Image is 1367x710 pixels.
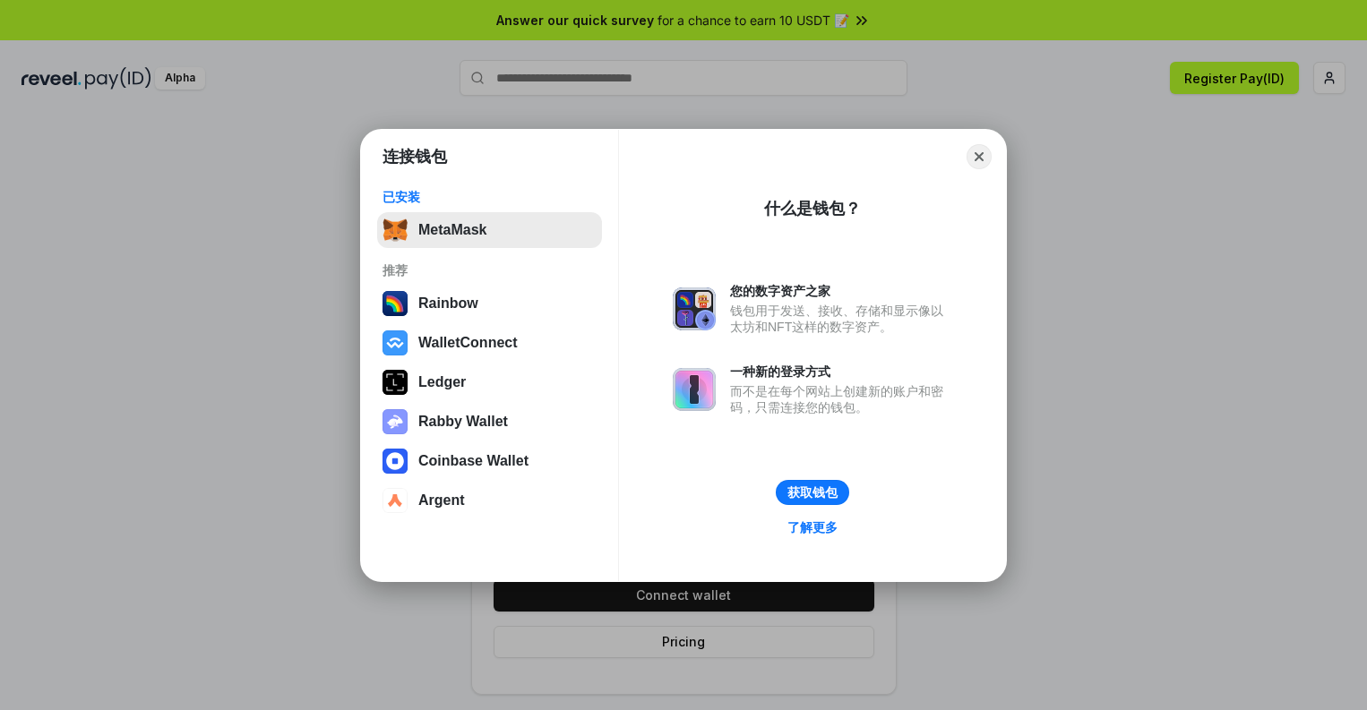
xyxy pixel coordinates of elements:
button: Close [967,144,992,169]
img: svg+xml,%3Csvg%20xmlns%3D%22http%3A%2F%2Fwww.w3.org%2F2000%2Fsvg%22%20fill%3D%22none%22%20viewBox... [383,409,408,434]
div: 了解更多 [787,519,838,535]
img: svg+xml,%3Csvg%20xmlns%3D%22http%3A%2F%2Fwww.w3.org%2F2000%2Fsvg%22%20fill%3D%22none%22%20viewBox... [673,368,716,411]
button: Argent [377,483,602,518]
div: 您的数字资产之家 [730,283,952,299]
div: Ledger [418,374,466,390]
a: 了解更多 [777,516,848,539]
div: 获取钱包 [787,484,838,500]
div: 推荐 [383,262,597,278]
div: 而不是在每个网站上创建新的账户和密码，只需连接您的钱包。 [730,383,952,415]
div: Coinbase Wallet [418,453,529,469]
h1: 连接钱包 [383,146,447,167]
div: MetaMask [418,222,486,238]
img: svg+xml,%3Csvg%20width%3D%2228%22%20height%3D%2228%22%20viewBox%3D%220%200%2028%2028%22%20fill%3D... [383,330,408,355]
div: 什么是钱包？ [764,198,861,219]
div: Rabby Wallet [418,414,508,430]
button: WalletConnect [377,325,602,361]
div: 一种新的登录方式 [730,364,952,380]
button: Coinbase Wallet [377,443,602,479]
button: MetaMask [377,212,602,248]
button: Rabby Wallet [377,404,602,440]
img: svg+xml,%3Csvg%20width%3D%2228%22%20height%3D%2228%22%20viewBox%3D%220%200%2028%2028%22%20fill%3D... [383,488,408,513]
div: 已安装 [383,189,597,205]
img: svg+xml,%3Csvg%20width%3D%22120%22%20height%3D%22120%22%20viewBox%3D%220%200%20120%20120%22%20fil... [383,291,408,316]
div: Rainbow [418,295,478,312]
div: WalletConnect [418,335,518,351]
button: Rainbow [377,286,602,321]
img: svg+xml,%3Csvg%20xmlns%3D%22http%3A%2F%2Fwww.w3.org%2F2000%2Fsvg%22%20fill%3D%22none%22%20viewBox... [673,287,716,330]
div: Argent [418,492,465,509]
button: 获取钱包 [776,480,849,505]
img: svg+xml,%3Csvg%20width%3D%2228%22%20height%3D%2228%22%20viewBox%3D%220%200%2028%2028%22%20fill%3D... [383,449,408,474]
img: svg+xml,%3Csvg%20fill%3D%22none%22%20height%3D%2233%22%20viewBox%3D%220%200%2035%2033%22%20width%... [383,218,408,243]
div: 钱包用于发送、接收、存储和显示像以太坊和NFT这样的数字资产。 [730,303,952,335]
img: svg+xml,%3Csvg%20xmlns%3D%22http%3A%2F%2Fwww.w3.org%2F2000%2Fsvg%22%20width%3D%2228%22%20height%3... [383,370,408,395]
button: Ledger [377,364,602,400]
